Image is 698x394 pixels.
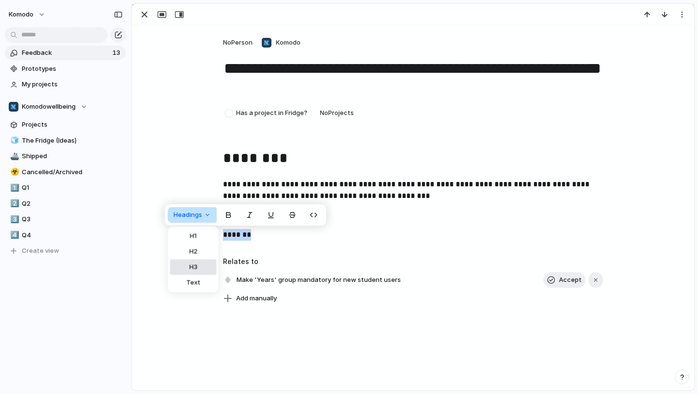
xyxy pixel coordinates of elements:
button: H1 [170,229,217,244]
button: Text [170,275,217,291]
span: H3 [189,263,197,272]
span: H1 [190,231,197,241]
button: H2 [170,244,217,260]
span: H2 [189,247,197,257]
button: H3 [170,260,217,275]
span: Text [186,278,200,288]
